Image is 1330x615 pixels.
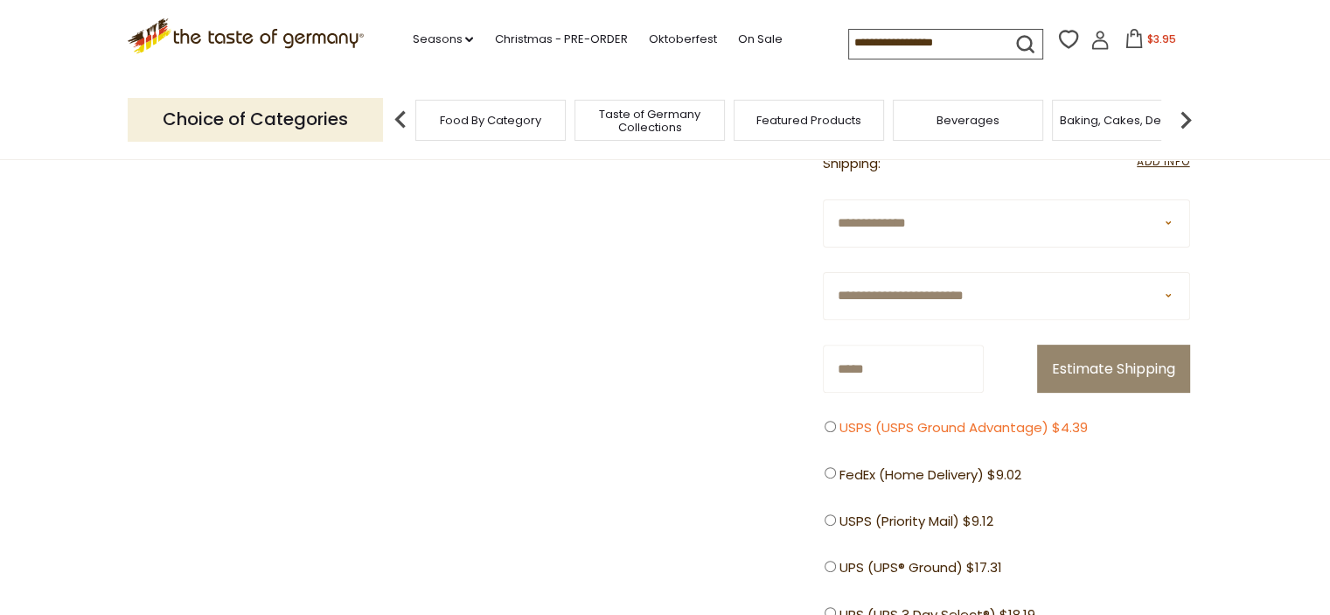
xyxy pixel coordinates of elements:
[1113,29,1187,55] button: $3.95
[648,30,716,49] a: Oktoberfest
[1060,114,1195,127] a: Baking, Cakes, Desserts
[839,557,1002,579] span: UPS (UPS® Ground) $17.31
[494,30,627,49] a: Christmas - PRE-ORDER
[823,154,881,172] span: Shipping:
[1037,345,1190,393] button: Estimate Shipping
[737,30,782,49] a: On Sale
[825,514,836,526] input: USPS (Priority Mail) $9.12
[412,30,473,49] a: Seasons
[440,114,541,127] a: Food By Category
[839,417,1088,439] span: USPS (USPS Ground Advantage) $4.39
[1168,102,1203,137] img: next arrow
[128,98,383,141] p: Choice of Categories
[937,114,999,127] a: Beverages
[756,114,861,127] a: Featured Products
[580,108,720,134] a: Taste of Germany Collections
[839,465,1021,486] span: FedEx (Home Delivery) $9.02
[1147,31,1176,46] span: $3.95
[825,467,836,479] input: FedEx (Home Delivery) $9.02
[825,561,836,572] input: UPS (UPS® Ground) $17.31
[825,421,836,432] input: USPS (USPS Ground Advantage) $4.39
[1137,154,1189,169] span: Add Info
[839,511,993,533] span: USPS (Priority Mail) $9.12
[383,102,418,137] img: previous arrow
